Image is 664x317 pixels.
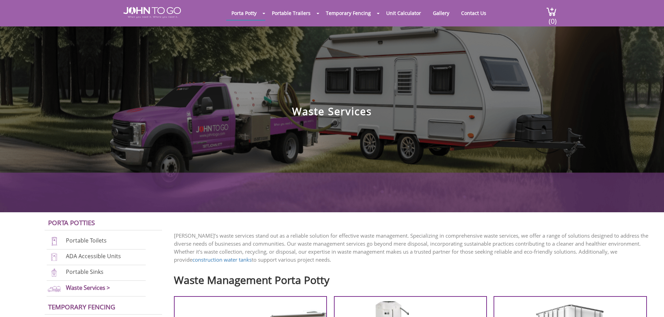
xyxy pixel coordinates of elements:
a: Porta Potties [48,218,95,227]
img: ADA-units-new.png [47,252,62,262]
a: Gallery [428,6,455,20]
span: (0) [548,11,557,26]
a: Porta Potty [226,6,262,20]
a: Temporary Fencing [321,6,376,20]
p: [PERSON_NAME]’s waste services stand out as a reliable solution for effective waste management. S... [174,232,654,264]
a: Contact Us [456,6,491,20]
a: Unit Calculator [381,6,426,20]
a: ADA Accessible Units [66,252,121,260]
img: cart a [546,7,557,16]
a: Portable Toilets [66,237,107,245]
a: Portable Trailers [267,6,316,20]
img: portable-sinks-new.png [47,268,62,277]
a: construction water tanks [192,256,252,263]
a: Waste Services > [66,284,110,292]
a: Temporary Fencing [48,302,115,311]
img: portable-toilets-new.png [47,237,62,246]
img: JOHN to go [123,7,181,18]
a: Portable Sinks [66,268,104,276]
h2: Waste Management Porta Potty [174,271,654,286]
img: waste-services-new.png [47,284,62,293]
